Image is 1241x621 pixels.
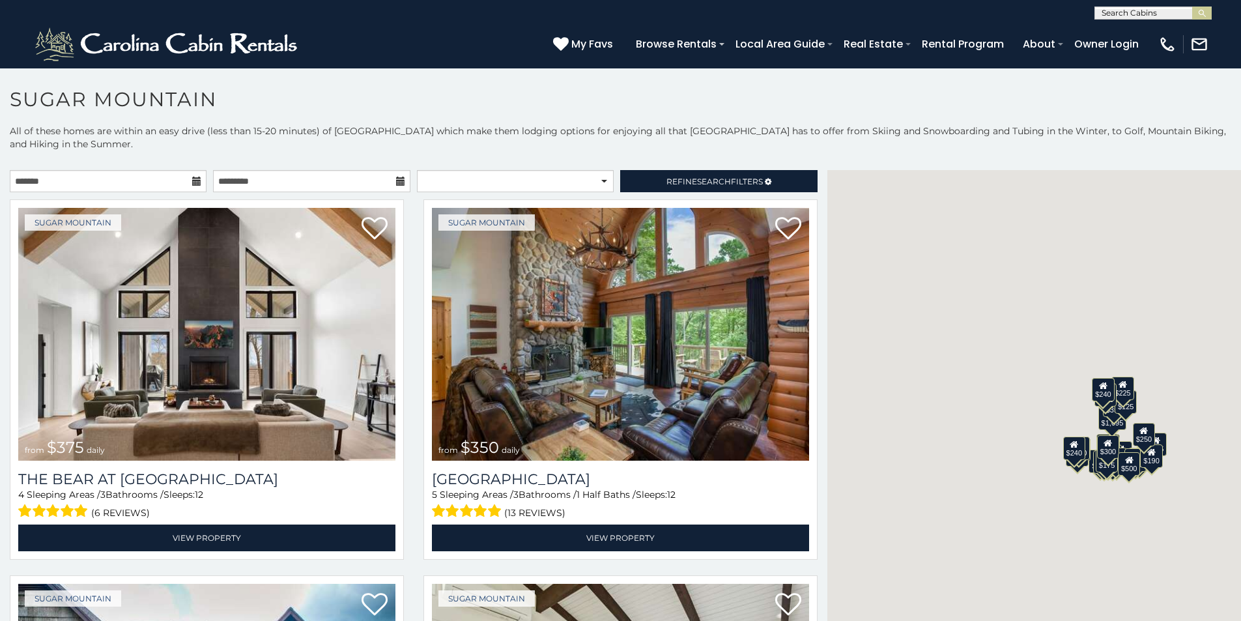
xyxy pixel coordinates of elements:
[1092,378,1115,401] div: $240
[438,214,535,231] a: Sugar Mountain
[1133,423,1155,446] div: $250
[915,33,1010,55] a: Rental Program
[1016,33,1062,55] a: About
[775,216,801,243] a: Add to favorites
[432,208,809,461] img: 1714398141_thumbnail.jpeg
[729,33,831,55] a: Local Area Guide
[1097,435,1119,459] div: $300
[666,177,763,186] span: Refine Filters
[504,504,565,521] span: (13 reviews)
[1115,390,1137,414] div: $125
[1141,444,1163,468] div: $190
[47,438,84,457] span: $375
[553,36,616,53] a: My Favs
[629,33,723,55] a: Browse Rentals
[1190,35,1208,53] img: mail-regular-white.png
[1145,433,1167,456] div: $155
[25,214,121,231] a: Sugar Mountain
[432,489,437,500] span: 5
[513,489,519,500] span: 3
[362,592,388,619] a: Add to favorites
[33,25,303,64] img: White-1-2.png
[18,470,395,488] a: The Bear At [GEOGRAPHIC_DATA]
[502,445,520,455] span: daily
[1068,33,1145,55] a: Owner Login
[18,488,395,521] div: Sleeping Areas / Bathrooms / Sleeps:
[1110,441,1132,465] div: $200
[1124,448,1147,472] div: $195
[432,470,809,488] a: [GEOGRAPHIC_DATA]
[571,36,613,52] span: My Favs
[667,489,676,500] span: 12
[18,489,24,500] span: 4
[87,445,105,455] span: daily
[195,489,203,500] span: 12
[18,208,395,461] img: 1714387646_thumbnail.jpeg
[461,438,499,457] span: $350
[91,504,150,521] span: (6 reviews)
[25,590,121,607] a: Sugar Mountain
[697,177,731,186] span: Search
[775,592,801,619] a: Add to favorites
[1096,449,1118,472] div: $175
[432,208,809,461] a: from $350 daily
[1158,35,1177,53] img: phone-regular-white.png
[1096,434,1119,457] div: $190
[837,33,909,55] a: Real Estate
[362,216,388,243] a: Add to favorites
[577,489,636,500] span: 1 Half Baths /
[1112,377,1134,400] div: $225
[432,470,809,488] h3: Grouse Moor Lodge
[432,525,809,551] a: View Property
[25,445,44,455] span: from
[1098,407,1127,430] div: $1,095
[1094,450,1116,474] div: $155
[1118,452,1140,476] div: $500
[18,525,395,551] a: View Property
[438,445,458,455] span: from
[432,488,809,521] div: Sleeping Areas / Bathrooms / Sleeps:
[620,170,817,192] a: RefineSearchFilters
[438,590,535,607] a: Sugar Mountain
[100,489,106,500] span: 3
[18,470,395,488] h3: The Bear At Sugar Mountain
[1063,437,1085,460] div: $240
[18,208,395,461] a: from $375 daily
